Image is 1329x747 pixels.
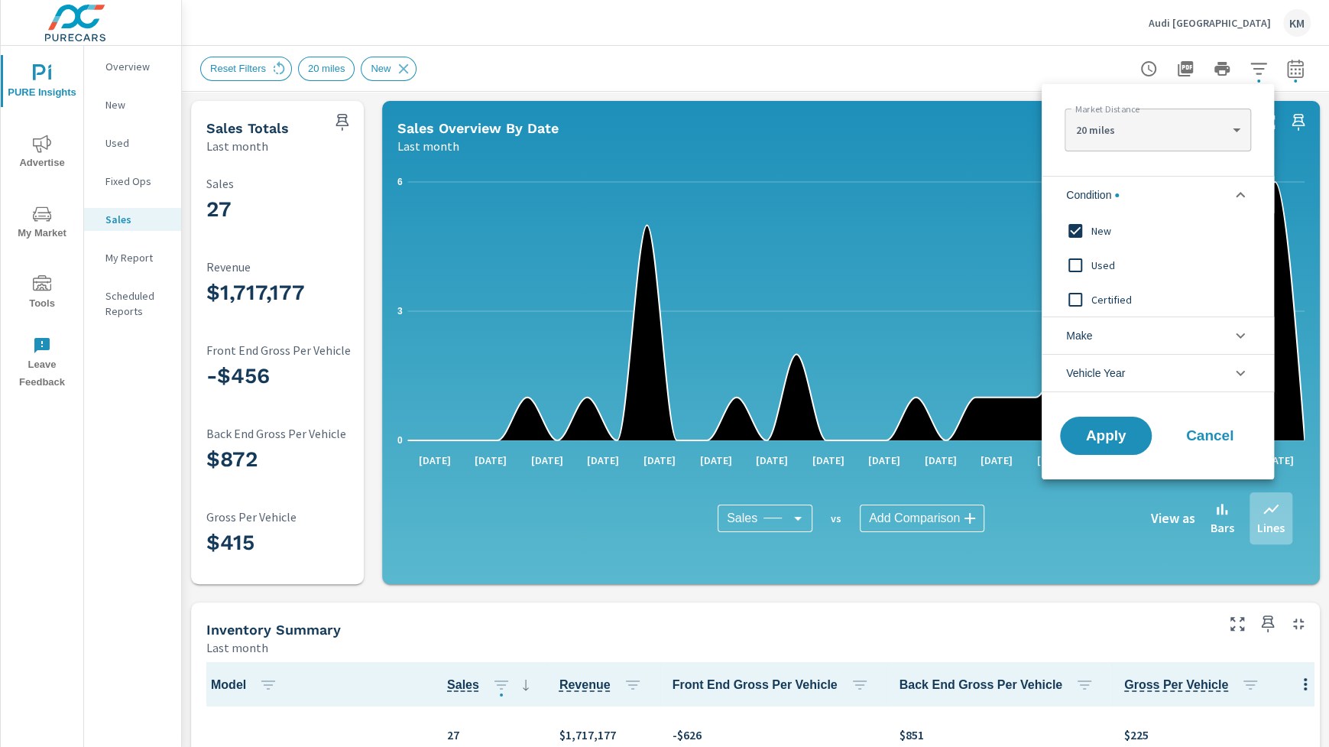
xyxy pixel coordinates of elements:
div: 20 miles [1065,115,1250,145]
p: 20 miles [1075,123,1226,137]
button: Cancel [1164,417,1256,455]
span: Condition [1066,177,1119,213]
span: Used [1091,256,1259,274]
span: Make [1066,317,1092,354]
div: Used [1042,248,1271,282]
span: Vehicle Year [1066,355,1125,391]
span: Apply [1075,429,1136,443]
span: Certified [1091,291,1259,309]
span: Cancel [1179,429,1240,443]
button: Apply [1060,417,1152,455]
div: Certified [1042,282,1271,317]
div: New [1042,213,1271,248]
ul: filter options [1042,170,1274,398]
span: New [1091,222,1259,240]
